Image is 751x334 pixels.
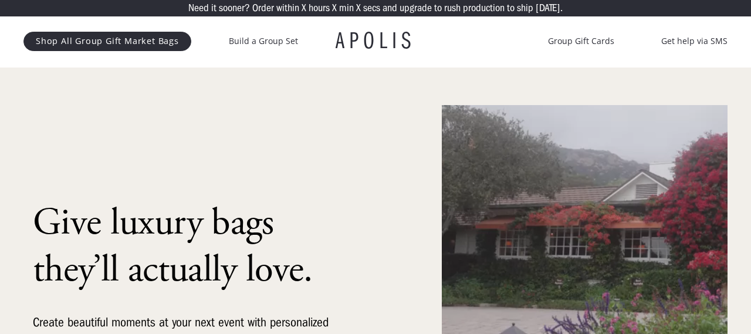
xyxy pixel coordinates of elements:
[309,3,330,14] p: hours
[33,200,338,293] h1: Give luxury bags they’ll actually love.
[356,3,361,14] p: X
[383,3,563,14] p: and upgrade to rush production to ship [DATE].
[188,3,299,14] p: Need it sooner? Order within
[548,34,614,48] a: Group Gift Cards
[363,3,380,14] p: secs
[23,32,191,50] a: Shop All Group Gift Market Bags
[339,3,354,14] p: min
[661,34,728,48] a: Get help via SMS
[302,3,306,14] p: X
[229,34,298,48] a: Build a Group Set
[336,29,415,53] a: APOLIS
[332,3,337,14] p: X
